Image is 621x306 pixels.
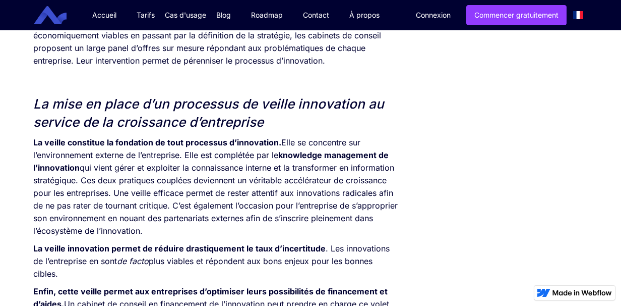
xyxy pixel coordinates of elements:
em: La mise en place d’un processus de veille innovation au service de la croissance d’entreprise [33,96,384,130]
p: ‍ [33,72,400,85]
strong: La veille innovation permet de réduire drastiquement le taux d’incertitude [33,243,326,253]
a: Connexion [408,6,458,25]
p: . Les innovations de l’entreprise en sont plus viables et répondent aux bons enjeux pour les bonn... [33,242,400,280]
p: Elle se concentre sur l’environnement externe de l’entreprise. Elle est complétée par le qui vien... [33,136,400,237]
em: de facto [117,256,149,266]
img: Made in Webflow [552,290,612,296]
strong: La veille constitue la fondation de tout processus d’innovation. [33,137,281,147]
div: Cas d'usage [165,10,206,20]
a: home [41,6,74,25]
a: Commencer gratuitement [466,5,567,25]
strong: knowledge management de l’innovation [33,150,389,173]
